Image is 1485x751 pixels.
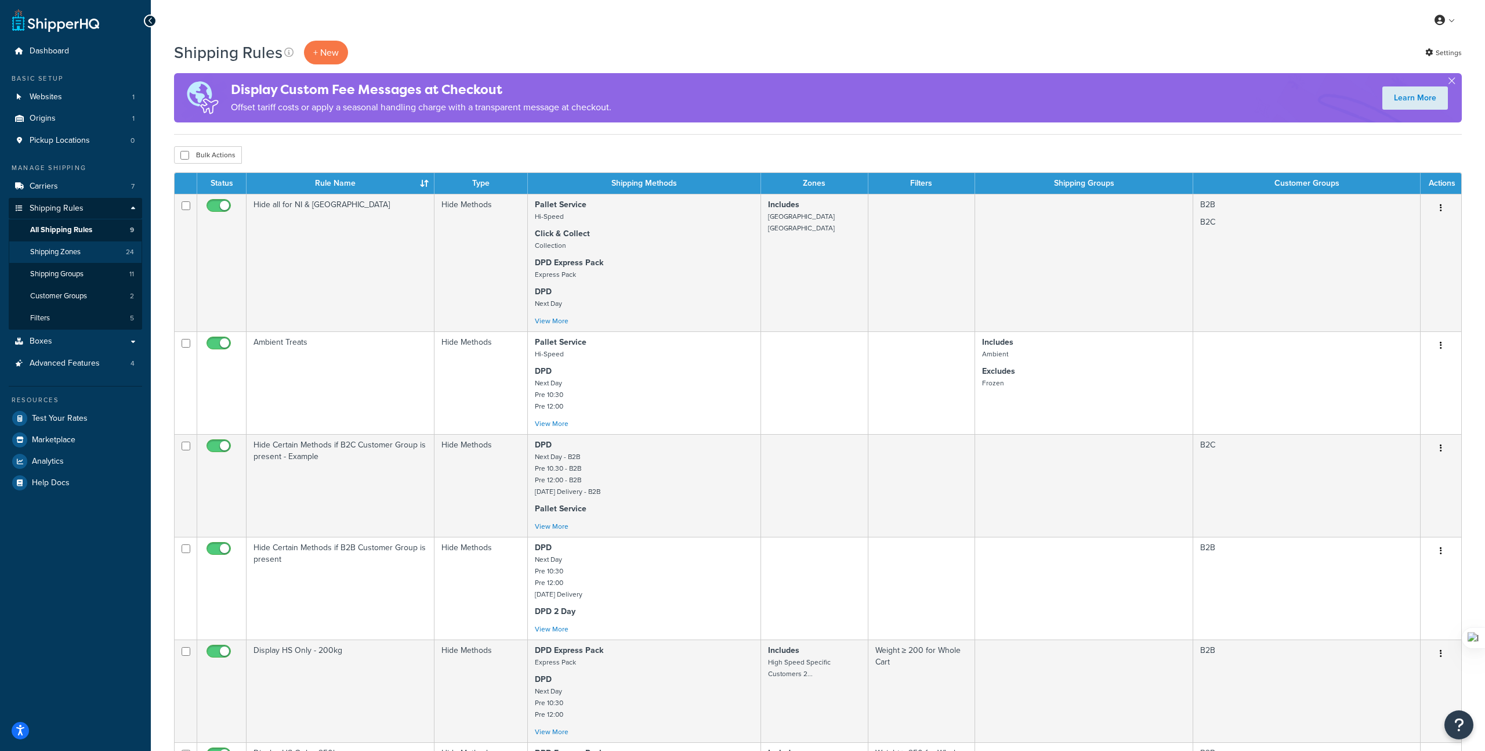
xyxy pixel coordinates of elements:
a: All Shipping Rules 9 [9,219,142,241]
th: Shipping Groups [975,173,1193,194]
td: Hide Methods [434,640,527,742]
p: B2C [1200,216,1413,228]
span: 24 [126,247,134,257]
td: Hide Methods [434,194,527,331]
a: Boxes [9,331,142,352]
li: Shipping Rules [9,198,142,330]
small: Frozen [982,378,1004,388]
a: Advanced Features 4 [9,353,142,374]
small: Hi-Speed [535,349,564,359]
span: Marketplace [32,435,75,445]
strong: DPD 2 Day [535,605,575,618]
a: Dashboard [9,41,142,62]
li: Customer Groups [9,286,142,307]
span: Carriers [30,182,58,192]
p: Offset tariff costs or apply a seasonal handling charge with a transparent message at checkout. [231,99,611,115]
a: View More [535,624,568,634]
small: Next Day Pre 10:30 Pre 12:00 [DATE] Delivery [535,554,582,600]
td: Display HS Only - 200kg [247,640,434,742]
small: Express Pack [535,657,576,667]
strong: Click & Collect [535,228,590,240]
span: 1 [132,92,135,102]
span: 4 [131,359,135,369]
a: Test Your Rates [9,408,142,429]
th: Actions [1421,173,1461,194]
td: B2C [1193,434,1421,537]
strong: Pallet Service [535,198,586,211]
small: Next Day - B2B Pre 10.30 - B2B Pre 12:00 - B2B [DATE] Delivery - B2B [535,452,600,497]
span: Advanced Features [30,359,100,369]
a: Origins 1 [9,108,142,129]
span: Dashboard [30,46,69,56]
small: Ambient [982,349,1008,359]
strong: Pallet Service [535,336,586,348]
a: View More [535,727,568,737]
a: Websites 1 [9,86,142,108]
small: [GEOGRAPHIC_DATA] [GEOGRAPHIC_DATA] [768,211,835,233]
p: + New [304,41,348,64]
img: duties-banner-06bc72dcb5fe05cb3f9472aba00be2ae8eb53ab6f0d8bb03d382ba314ac3c341.png [174,73,231,122]
li: All Shipping Rules [9,219,142,241]
span: Test Your Rates [32,414,88,424]
span: 5 [130,313,134,323]
small: Next Day [535,298,562,309]
a: Filters 5 [9,308,142,329]
li: Shipping Groups [9,263,142,285]
span: Analytics [32,457,64,467]
th: Filters [868,173,976,194]
strong: DPD Express Pack [535,644,603,656]
a: Shipping Zones 24 [9,241,142,263]
li: Websites [9,86,142,108]
li: Analytics [9,451,142,472]
a: Shipping Rules [9,198,142,219]
a: ShipperHQ Home [12,9,99,32]
td: Hide Methods [434,434,527,537]
li: Advanced Features [9,353,142,374]
small: Next Day Pre 10:30 Pre 12:00 [535,378,563,411]
small: High Speed Specific Customers 2... [768,657,831,679]
td: Hide Certain Methods if B2B Customer Group is present [247,537,434,640]
h1: Shipping Rules [174,41,282,64]
span: Help Docs [32,478,70,488]
strong: DPD [535,365,552,377]
td: Hide Certain Methods if B2C Customer Group is present - Example [247,434,434,537]
span: Websites [30,92,62,102]
td: Ambient Treats [247,331,434,434]
span: 11 [129,269,134,279]
span: Shipping Zones [30,247,81,257]
small: Next Day Pre 10:30 Pre 12:00 [535,686,563,720]
a: Learn More [1382,86,1448,110]
a: Help Docs [9,472,142,493]
a: Shipping Groups 11 [9,263,142,285]
strong: DPD [535,541,552,554]
span: Origins [30,114,56,124]
strong: DPD Express Pack [535,257,603,269]
strong: Excludes [982,365,1015,377]
button: Open Resource Center [1444,710,1473,739]
td: Hide Methods [434,537,527,640]
a: Customer Groups 2 [9,286,142,307]
li: Carriers [9,176,142,197]
strong: Includes [768,644,799,656]
span: 7 [131,182,135,192]
td: B2B [1193,537,1421,640]
small: Express Pack [535,269,576,280]
div: Basic Setup [9,74,142,84]
a: Carriers 7 [9,176,142,197]
strong: Pallet Service [535,503,586,515]
div: Resources [9,395,142,405]
span: Shipping Groups [30,269,84,279]
strong: DPD [535,286,552,298]
span: Pickup Locations [30,136,90,146]
div: Manage Shipping [9,163,142,173]
th: Status [197,173,247,194]
th: Type [434,173,527,194]
span: All Shipping Rules [30,225,92,235]
span: Shipping Rules [30,204,84,214]
th: Rule Name : activate to sort column ascending [247,173,434,194]
a: Pickup Locations 0 [9,130,142,151]
strong: DPD [535,673,552,685]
